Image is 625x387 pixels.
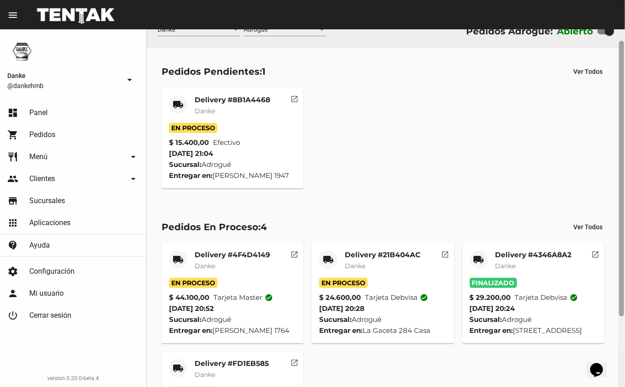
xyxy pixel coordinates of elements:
[244,26,268,33] span: Adrogué
[29,130,55,139] span: Pedidos
[290,94,299,102] mat-icon: open_in_new
[29,108,48,117] span: Panel
[29,152,48,161] span: Menú
[169,159,297,170] div: Adrogué
[162,220,267,234] div: Pedidos En Proceso:
[128,173,139,184] mat-icon: arrow_drop_down
[470,292,511,303] strong: $ 29.200,00
[7,107,18,118] mat-icon: dashboard
[290,249,299,257] mat-icon: open_in_new
[213,137,240,148] span: Efectivo
[173,99,184,110] mat-icon: local_shipping
[195,370,215,379] span: Danke
[162,64,266,79] div: Pedidos Pendientes:
[169,326,212,335] strong: Entregar en:
[420,293,428,302] mat-icon: check_circle
[195,359,269,368] mat-card-title: Delivery #FD1EB585
[290,357,299,365] mat-icon: open_in_new
[195,262,215,270] span: Danke
[470,278,517,288] span: Finalizado
[169,314,297,325] div: Adrogué
[345,250,420,260] mat-card-title: Delivery #21B404AC
[124,74,135,85] mat-icon: arrow_drop_down
[7,151,18,162] mat-icon: restaurant
[173,363,184,374] mat-icon: local_shipping
[29,218,71,227] span: Aplicaciones
[128,151,139,162] mat-icon: arrow_drop_down
[345,262,365,270] span: Danke
[29,174,55,183] span: Clientes
[470,326,513,335] strong: Entregar en:
[319,278,368,288] span: En Proceso
[29,267,75,276] span: Configuración
[173,254,184,265] mat-icon: local_shipping
[7,217,18,228] mat-icon: apps
[365,292,428,303] span: Tarjeta debvisa
[29,196,65,205] span: Sucursales
[7,195,18,206] mat-icon: store
[169,160,201,169] strong: Sucursal:
[169,315,201,324] strong: Sucursal:
[495,250,572,260] mat-card-title: Delivery #4346A8A2
[566,63,610,80] button: Ver Todos
[29,289,64,298] span: Mi usuario
[441,249,449,257] mat-icon: open_in_new
[591,249,599,257] mat-icon: open_in_new
[169,278,217,288] span: En Proceso
[573,223,603,231] span: Ver Todos
[587,350,616,378] iframe: chat widget
[470,325,598,336] div: [STREET_ADDRESS]
[169,137,209,148] strong: $ 15.400,00
[323,254,334,265] mat-icon: local_shipping
[573,68,603,75] span: Ver Todos
[29,311,71,320] span: Cerrar sesión
[262,66,266,77] span: 1
[7,37,37,66] img: 1d4517d0-56da-456b-81f5-6111ccf01445.png
[566,219,610,235] button: Ver Todos
[319,325,447,336] div: La Gaceta 284 Casa
[7,10,18,21] mat-icon: menu
[169,170,297,181] div: [PERSON_NAME] 1947
[466,24,553,39] div: Pedidos Adrogué:
[169,149,213,158] span: [DATE] 21:04
[261,221,267,232] span: 4
[195,107,215,115] span: Danke
[470,304,515,313] span: [DATE] 20:24
[319,304,364,313] span: [DATE] 20:28
[470,315,502,324] strong: Sucursal:
[319,326,363,335] strong: Entregar en:
[213,292,273,303] span: Tarjeta master
[169,123,217,133] span: En Proceso
[515,292,578,303] span: Tarjeta debvisa
[570,293,578,302] mat-icon: check_circle
[169,304,214,313] span: [DATE] 20:52
[319,292,361,303] strong: $ 24.600,00
[7,173,18,184] mat-icon: people
[195,250,270,260] mat-card-title: Delivery #4F4D4149
[495,262,516,270] span: Danke
[7,266,18,277] mat-icon: settings
[7,374,139,383] div: version 0.20.0-beta.4
[7,70,120,81] span: Danke
[473,254,484,265] mat-icon: local_shipping
[7,310,18,321] mat-icon: power_settings_new
[158,26,175,33] span: Danke
[319,315,352,324] strong: Sucursal:
[169,292,209,303] strong: $ 44.100,00
[319,314,447,325] div: Adrogué
[195,95,270,105] mat-card-title: Delivery #8B1A4468
[265,293,273,302] mat-icon: check_circle
[7,81,120,90] span: @dankehmb
[470,314,598,325] div: Adrogué
[29,241,50,250] span: Ayuda
[557,24,593,39] label: Abierto
[169,325,297,336] div: [PERSON_NAME] 1764
[169,171,212,180] strong: Entregar en:
[7,129,18,140] mat-icon: shopping_cart
[7,288,18,299] mat-icon: person
[7,240,18,251] mat-icon: contact_support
